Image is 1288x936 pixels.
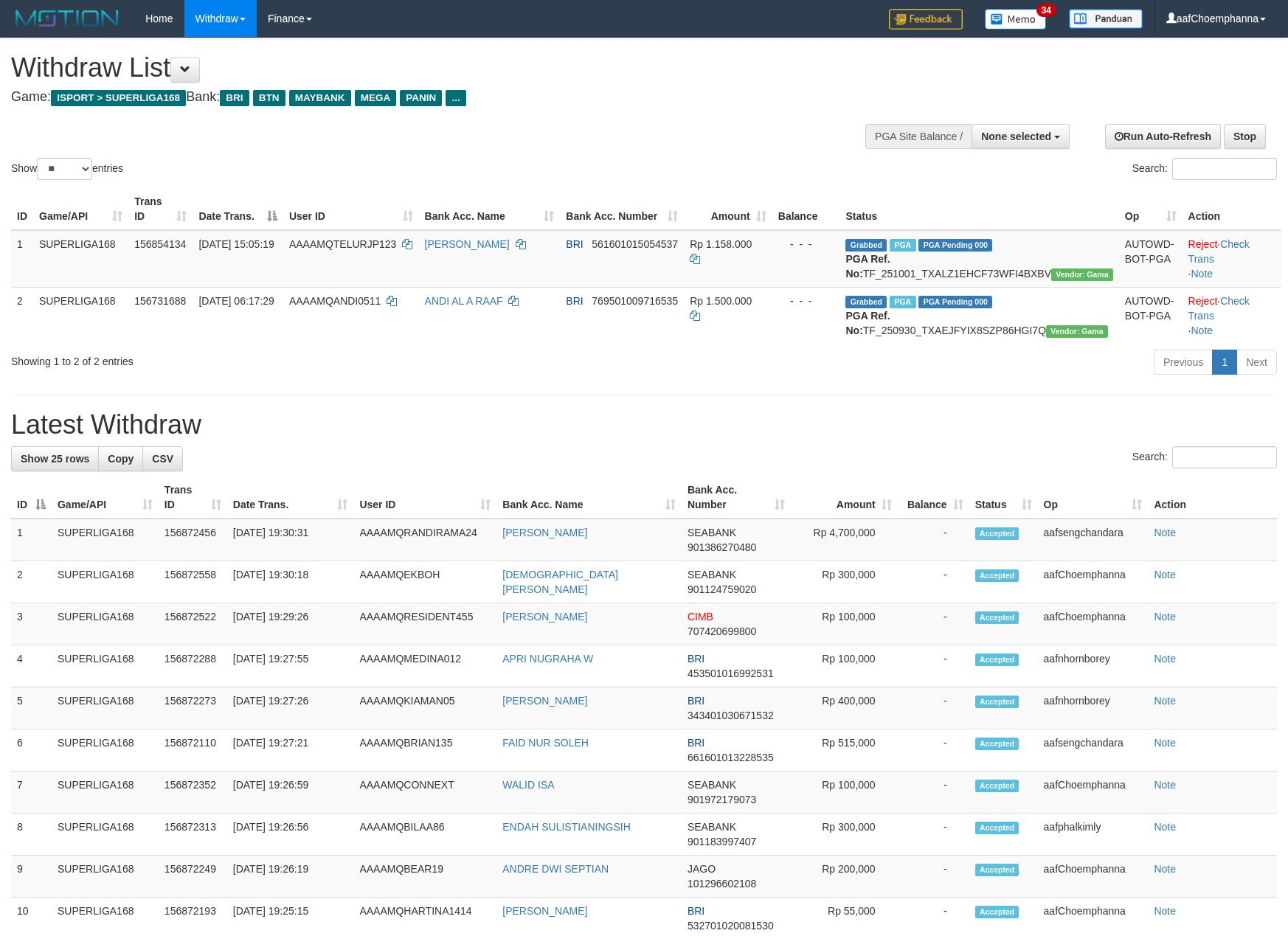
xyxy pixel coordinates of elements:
[890,296,915,308] span: Marked by aafromsomean
[289,295,381,307] span: AAAAMQANDI0511
[353,645,496,687] td: AAAAMQMEDINA012
[142,446,183,471] a: CSV
[227,519,354,561] td: [DATE] 19:30:31
[52,476,159,519] th: Game/API: activate to sort column ascending
[227,772,354,814] td: [DATE] 19:26:59
[1188,238,1218,250] a: Reject
[772,188,840,230] th: Balance
[1154,653,1176,665] a: Note
[1038,729,1149,772] td: aafsengchandara
[566,295,583,307] span: BRI
[419,188,561,230] th: Bank Acc. Name: activate to sort column ascending
[592,238,678,250] span: Copy 561601015054537 to clipboard
[283,188,419,230] th: User ID: activate to sort column ascending
[502,569,618,595] a: [DEMOGRAPHIC_DATA][PERSON_NAME]
[11,446,99,471] a: Show 25 rows
[1132,446,1277,468] label: Search:
[198,238,274,250] span: [DATE] 15:05:19
[52,729,159,772] td: SUPERLIGA168
[1046,325,1108,338] span: Vendor URL: https://trx31.1velocity.biz
[688,920,774,932] span: Copy 532701020081530 to clipboard
[975,696,1019,708] span: Accepted
[845,239,887,252] span: Grabbed
[227,476,354,519] th: Date Trans.: activate to sort column ascending
[1038,645,1149,687] td: aafnhornborey
[839,287,1118,344] td: TF_250930_TXAEJFYIX8SZP86HGI7Q
[152,453,173,465] span: CSV
[889,9,963,30] img: Feedback.jpg
[1154,527,1176,538] a: Note
[353,772,496,814] td: AAAAMQCONNEXT
[52,856,159,898] td: SUPERLIGA168
[1154,863,1176,875] a: Note
[11,814,52,856] td: 8
[1183,188,1281,230] th: Action
[1172,158,1277,180] input: Search:
[52,645,159,687] td: SUPERLIGA168
[682,476,791,519] th: Bank Acc. Number: activate to sort column ascending
[11,645,52,687] td: 4
[688,878,756,890] span: Copy 101296602108 to clipboard
[11,856,52,898] td: 9
[688,821,736,833] span: SEABANK
[688,653,704,665] span: BRI
[845,310,890,336] b: PGA Ref. No:
[890,239,915,252] span: Marked by aafsengchandara
[1154,779,1176,791] a: Note
[289,90,351,106] span: MAYBANK
[227,603,354,645] td: [DATE] 19:29:26
[1224,124,1266,149] a: Stop
[446,90,465,106] span: ...
[975,738,1019,750] span: Accepted
[1038,476,1149,519] th: Op: activate to sort column ascending
[898,772,969,814] td: -
[1154,821,1176,833] a: Note
[128,188,193,230] th: Trans ID: activate to sort column ascending
[688,611,713,623] span: CIMB
[33,188,128,230] th: Game/API: activate to sort column ascending
[253,90,285,106] span: BTN
[898,814,969,856] td: -
[1183,230,1281,288] td: · ·
[193,188,283,230] th: Date Trans.: activate to sort column descending
[778,294,834,308] div: - - -
[1236,350,1277,375] a: Next
[159,772,227,814] td: 156872352
[688,863,716,875] span: JAGO
[425,238,510,250] a: [PERSON_NAME]
[198,295,274,307] span: [DATE] 06:17:29
[688,569,736,580] span: SEABANK
[1038,856,1149,898] td: aafChoemphanna
[52,814,159,856] td: SUPERLIGA168
[11,90,844,105] h4: Game: Bank:
[592,295,678,307] span: Copy 769501009716535 to clipboard
[1119,230,1183,288] td: AUTOWD-BOT-PGA
[1154,905,1176,917] a: Note
[791,687,898,729] td: Rp 400,000
[688,541,756,553] span: Copy 901386270480 to clipboard
[1154,569,1176,580] a: Note
[159,687,227,729] td: 156872273
[975,864,1019,876] span: Accepted
[11,729,52,772] td: 6
[227,729,354,772] td: [DATE] 19:27:21
[975,780,1019,792] span: Accepted
[33,230,128,288] td: SUPERLIGA168
[502,737,589,749] a: FAID NUR SOLEH
[353,519,496,561] td: AAAAMQRANDIRAMA24
[1191,268,1213,280] a: Note
[1154,611,1176,623] a: Note
[502,611,587,623] a: [PERSON_NAME]
[560,188,684,230] th: Bank Acc. Number: activate to sort column ascending
[353,729,496,772] td: AAAAMQBRIAN135
[11,561,52,603] td: 2
[791,603,898,645] td: Rp 100,000
[845,296,887,308] span: Grabbed
[898,476,969,519] th: Balance: activate to sort column ascending
[11,188,33,230] th: ID
[791,561,898,603] td: Rp 300,000
[975,906,1019,918] span: Accepted
[1172,446,1277,468] input: Search:
[1038,772,1149,814] td: aafChoemphanna
[11,519,52,561] td: 1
